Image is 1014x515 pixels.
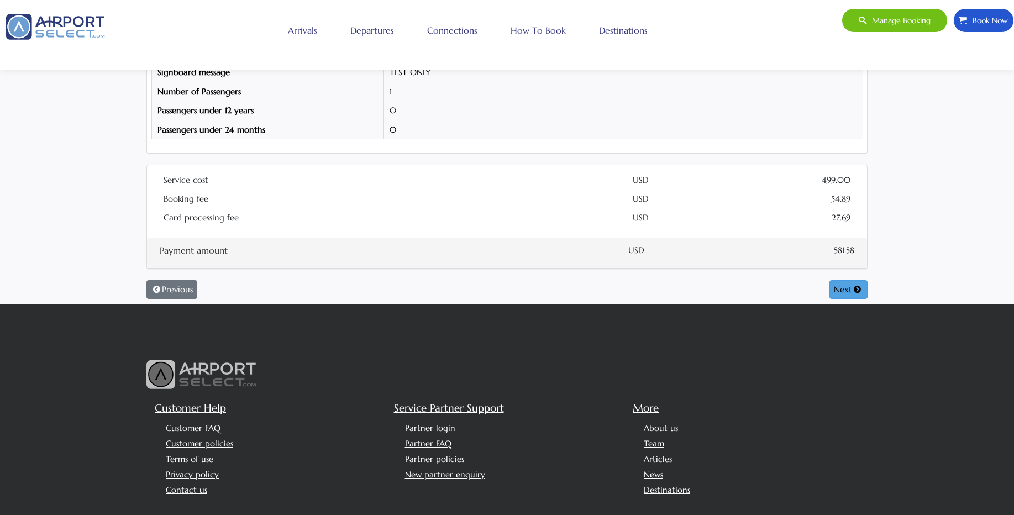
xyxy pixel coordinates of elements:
a: Partner policies [405,454,464,464]
th: Number of Passengers [151,82,384,101]
label: 499.00 [822,174,850,187]
a: About us [644,423,678,433]
a: Terms of use [166,454,213,464]
a: New partner enquiry [405,469,485,480]
th: Signboard message [151,63,384,82]
a: Destinations [596,17,650,44]
a: Departures [348,17,397,44]
td: 0 [384,120,863,139]
label: USD [633,174,649,187]
a: How to book [508,17,569,44]
label: USD [633,192,649,206]
label: USD [633,211,649,224]
h5: Service Partner Support [394,401,625,416]
a: Arrivals [285,17,320,44]
h5: More [633,401,864,416]
a: Customer policies [166,438,233,449]
td: TEST ONLY [384,63,863,82]
td: 1 [384,82,863,101]
a: Connections [424,17,480,44]
a: News [644,469,663,480]
span: Book Now [967,9,1008,32]
td: 0 [384,101,863,120]
a: Customer FAQ [166,423,220,433]
label: 54.89 [831,192,850,206]
label: 581.58 [834,244,854,257]
th: Passengers under 12 years [151,101,384,120]
a: Contact us [166,485,207,495]
h5: Customer Help [155,401,386,416]
th: Passengers under 24 months [151,120,384,139]
label: USD [628,244,644,257]
button: Previous [146,280,197,299]
a: Privacy policy [166,469,219,480]
button: Next [829,280,868,299]
span: Manage booking [866,9,931,32]
a: Manage booking [842,8,948,33]
a: Book Now [953,8,1014,33]
a: Destinations [644,485,690,495]
p: Booking fee [164,192,616,206]
a: Team [644,438,664,449]
p: Service cost [164,174,616,187]
a: Partner FAQ [405,438,451,449]
p: Card processing fee [164,211,616,224]
a: Articles [644,454,672,464]
h3: Payment amount [160,244,621,257]
a: Partner login [405,423,455,433]
label: 27.69 [832,211,850,224]
img: airport select logo [146,360,257,390]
